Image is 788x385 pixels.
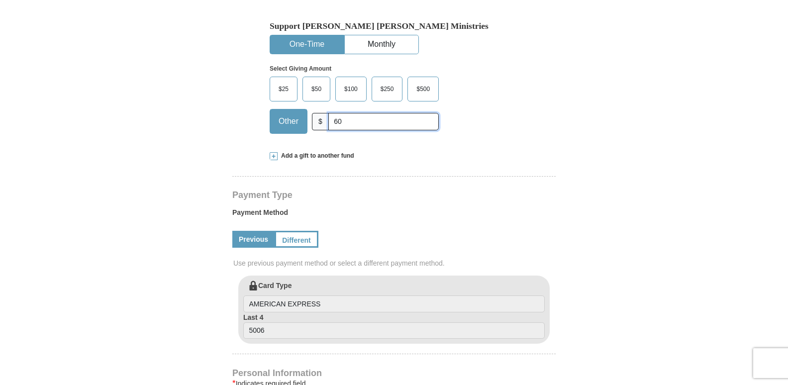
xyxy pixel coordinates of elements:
input: Other Amount [328,113,439,130]
a: Previous [232,231,275,248]
label: Last 4 [243,312,545,339]
h4: Payment Type [232,191,556,199]
strong: Select Giving Amount [270,65,331,72]
span: Use previous payment method or select a different payment method. [233,258,557,268]
label: Payment Method [232,207,556,222]
span: $500 [411,82,435,96]
input: Card Type [243,295,545,312]
span: $25 [274,82,294,96]
span: $100 [339,82,363,96]
button: One-Time [270,35,344,54]
h5: Support [PERSON_NAME] [PERSON_NAME] Ministries [270,21,518,31]
span: $ [312,113,329,130]
button: Monthly [345,35,418,54]
span: $50 [306,82,326,96]
span: $250 [376,82,399,96]
label: Card Type [243,281,545,312]
span: Other [274,114,303,129]
input: Last 4 [243,322,545,339]
h4: Personal Information [232,369,556,377]
span: Add a gift to another fund [278,152,354,160]
a: Different [275,231,318,248]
